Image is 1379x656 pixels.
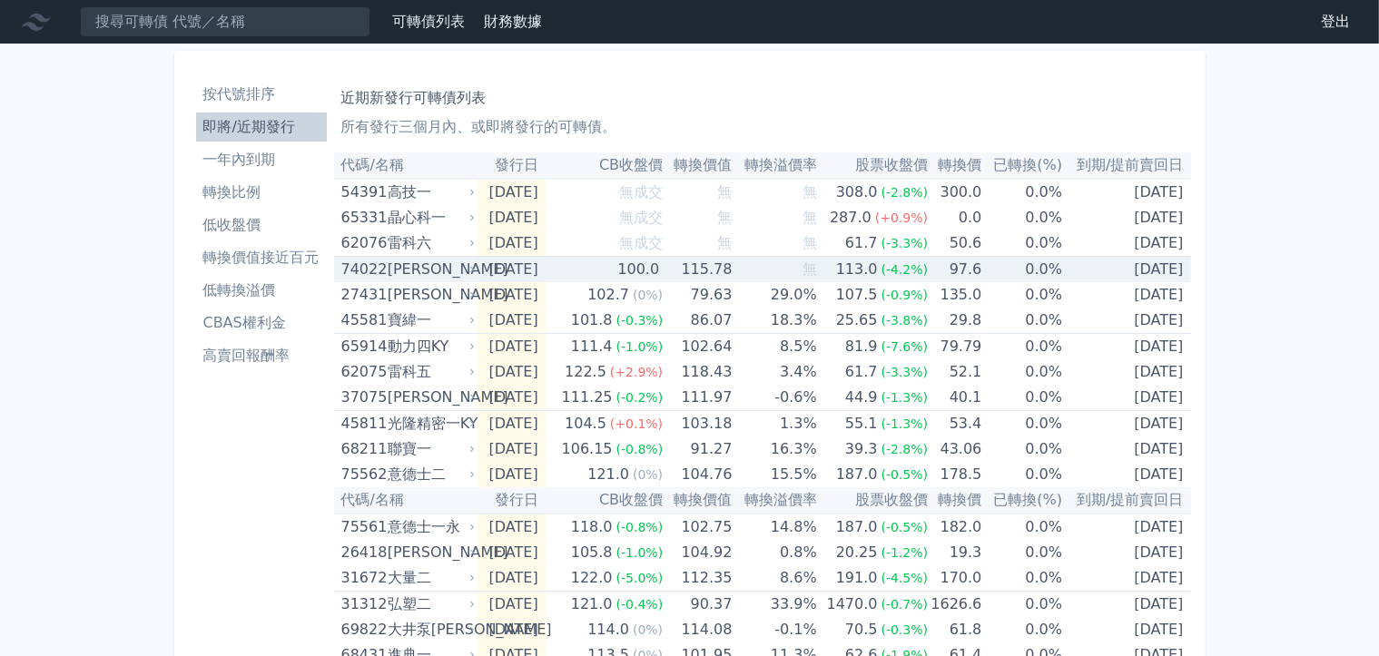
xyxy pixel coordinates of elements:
[832,257,882,282] div: 113.0
[584,617,633,642] div: 114.0
[1062,617,1190,642] td: [DATE]
[832,308,882,333] div: 25.65
[882,571,929,585] span: (-4.5%)
[388,359,471,385] div: 雷科五
[388,282,471,308] div: [PERSON_NAME]
[616,313,664,328] span: (-0.3%)
[803,209,817,226] span: 無
[1062,257,1190,283] td: [DATE]
[882,416,929,431] span: (-1.3%)
[663,592,732,618] td: 90.37
[928,617,981,642] td: 61.8
[478,411,545,437] td: [DATE]
[546,152,663,179] th: CB收盤價
[832,565,882,591] div: 191.0
[1306,7,1364,36] a: 登出
[196,243,327,272] a: 轉換價值接近百元
[341,205,383,230] div: 65331
[619,234,663,251] span: 無成交
[732,514,816,540] td: 14.8%
[196,83,327,105] li: 按代號排序
[388,257,471,282] div: [PERSON_NAME]
[663,308,732,334] td: 86.07
[478,617,545,642] td: [DATE]
[196,80,327,109] a: 按代號排序
[567,540,616,565] div: 105.8
[981,230,1062,257] td: 0.0%
[616,339,664,354] span: (-1.0%)
[388,411,471,436] div: 光隆精密一KY
[478,257,545,283] td: [DATE]
[981,359,1062,385] td: 0.0%
[567,565,616,591] div: 122.0
[1062,385,1190,411] td: [DATE]
[196,247,327,269] li: 轉換價值接近百元
[196,345,327,367] li: 高賣回報酬率
[478,592,545,618] td: [DATE]
[882,288,929,302] span: (-0.9%)
[334,487,478,514] th: 代碼/名稱
[882,442,929,456] span: (-2.8%)
[616,520,664,534] span: (-0.8%)
[928,334,981,360] td: 79.79
[614,257,663,282] div: 100.0
[616,545,664,560] span: (-1.0%)
[882,262,929,277] span: (-4.2%)
[1062,436,1190,462] td: [DATE]
[196,214,327,236] li: 低收盤價
[732,411,816,437] td: 1.3%
[832,282,882,308] div: 107.5
[388,540,471,565] div: [PERSON_NAME]
[732,565,816,592] td: 8.6%
[842,617,882,642] div: 70.5
[663,385,732,411] td: 111.97
[478,179,545,205] td: [DATE]
[478,308,545,334] td: [DATE]
[928,436,981,462] td: 43.06
[1062,334,1190,360] td: [DATE]
[567,334,616,359] div: 111.4
[732,152,816,179] th: 轉換溢價率
[928,205,981,230] td: 0.0
[567,308,616,333] div: 101.8
[561,411,610,436] div: 104.5
[334,152,478,179] th: 代碼/名稱
[928,411,981,437] td: 53.4
[663,617,732,642] td: 114.08
[478,334,545,360] td: [DATE]
[341,514,383,540] div: 75561
[717,183,732,201] span: 無
[663,436,732,462] td: 91.27
[732,487,816,514] th: 轉換溢價率
[832,540,882,565] div: 20.25
[478,152,545,179] th: 發行日
[196,308,327,338] a: CBAS權利金
[1062,487,1190,514] th: 到期/提前賣回日
[882,185,929,200] span: (-2.8%)
[663,152,732,179] th: 轉換價值
[478,487,545,514] th: 發行日
[388,436,471,462] div: 聯寶一
[732,617,816,642] td: -0.1%
[981,540,1062,565] td: 0.0%
[1062,514,1190,540] td: [DATE]
[928,514,981,540] td: 182.0
[1062,540,1190,565] td: [DATE]
[341,282,383,308] div: 27431
[663,487,732,514] th: 轉換價值
[633,467,663,482] span: (0%)
[478,540,545,565] td: [DATE]
[1062,359,1190,385] td: [DATE]
[663,334,732,360] td: 102.64
[1062,152,1190,179] th: 到期/提前賣回日
[928,592,981,618] td: 1626.6
[633,288,663,302] span: (0%)
[981,592,1062,618] td: 0.0%
[1062,179,1190,205] td: [DATE]
[882,236,929,250] span: (-3.3%)
[928,230,981,257] td: 50.6
[732,334,816,360] td: 8.5%
[981,179,1062,205] td: 0.0%
[981,617,1062,642] td: 0.0%
[341,462,383,487] div: 75562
